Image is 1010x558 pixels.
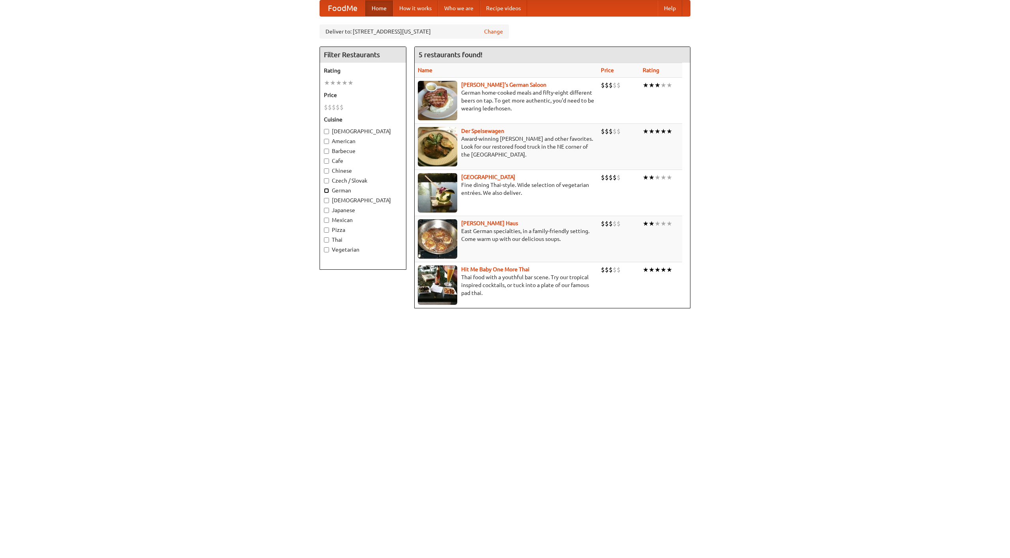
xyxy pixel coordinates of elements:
label: Cafe [324,157,402,165]
li: ★ [666,127,672,136]
li: ★ [660,219,666,228]
h5: Price [324,91,402,99]
li: $ [613,219,617,228]
input: Barbecue [324,149,329,154]
li: ★ [666,81,672,90]
h4: Filter Restaurants [320,47,406,63]
li: $ [613,265,617,274]
li: ★ [655,173,660,182]
input: Japanese [324,208,329,213]
label: Czech / Slovak [324,177,402,185]
li: $ [609,173,613,182]
li: $ [605,127,609,136]
label: Chinese [324,167,402,175]
a: Home [365,0,393,16]
a: Rating [643,67,659,73]
img: esthers.jpg [418,81,457,120]
label: Pizza [324,226,402,234]
a: Der Speisewagen [461,128,504,134]
a: Help [658,0,682,16]
input: [DEMOGRAPHIC_DATA] [324,198,329,203]
li: $ [609,219,613,228]
li: ★ [643,265,649,274]
label: Japanese [324,206,402,214]
li: $ [609,127,613,136]
input: Vegetarian [324,247,329,252]
input: [DEMOGRAPHIC_DATA] [324,129,329,134]
li: ★ [649,173,655,182]
li: $ [328,103,332,112]
li: ★ [348,78,353,87]
li: $ [617,81,621,90]
p: German home-cooked meals and fifty-eight different beers on tap. To get more authentic, you'd nee... [418,89,595,112]
li: $ [617,173,621,182]
input: Cafe [324,159,329,164]
p: Thai food with a youthful bar scene. Try our tropical inspired cocktails, or tuck into a plate of... [418,273,595,297]
a: [PERSON_NAME] Haus [461,220,518,226]
img: speisewagen.jpg [418,127,457,166]
li: ★ [643,127,649,136]
li: ★ [655,81,660,90]
li: $ [605,265,609,274]
a: [GEOGRAPHIC_DATA] [461,174,515,180]
label: American [324,137,402,145]
li: $ [601,219,605,228]
label: Barbecue [324,147,402,155]
li: $ [609,265,613,274]
li: $ [617,127,621,136]
label: German [324,187,402,194]
li: $ [609,81,613,90]
li: ★ [330,78,336,87]
label: Vegetarian [324,246,402,254]
li: $ [613,173,617,182]
li: $ [324,103,328,112]
img: babythai.jpg [418,265,457,305]
li: ★ [649,127,655,136]
a: Recipe videos [480,0,527,16]
li: ★ [660,81,666,90]
li: $ [613,81,617,90]
li: $ [332,103,336,112]
img: kohlhaus.jpg [418,219,457,259]
a: Who we are [438,0,480,16]
label: [DEMOGRAPHIC_DATA] [324,127,402,135]
b: Hit Me Baby One More Thai [461,266,529,272]
a: Price [601,67,614,73]
p: Award-winning [PERSON_NAME] and other favorites. Look for our restored food truck in the NE corne... [418,135,595,159]
a: FoodMe [320,0,365,16]
h5: Rating [324,67,402,75]
input: Mexican [324,218,329,223]
a: Change [484,28,503,35]
li: ★ [643,81,649,90]
li: ★ [666,173,672,182]
a: Name [418,67,432,73]
div: Deliver to: [STREET_ADDRESS][US_STATE] [320,24,509,39]
img: satay.jpg [418,173,457,213]
li: $ [617,219,621,228]
li: $ [336,103,340,112]
ng-pluralize: 5 restaurants found! [419,51,483,58]
li: ★ [649,219,655,228]
li: ★ [324,78,330,87]
b: [PERSON_NAME]'s German Saloon [461,82,546,88]
li: ★ [336,78,342,87]
li: $ [617,265,621,274]
label: [DEMOGRAPHIC_DATA] [324,196,402,204]
li: ★ [666,265,672,274]
li: ★ [643,219,649,228]
li: ★ [649,81,655,90]
li: $ [601,173,605,182]
li: $ [601,127,605,136]
li: ★ [660,127,666,136]
h5: Cuisine [324,116,402,123]
li: $ [605,173,609,182]
li: $ [601,81,605,90]
input: German [324,188,329,193]
li: $ [613,127,617,136]
li: ★ [342,78,348,87]
li: $ [601,265,605,274]
label: Thai [324,236,402,244]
